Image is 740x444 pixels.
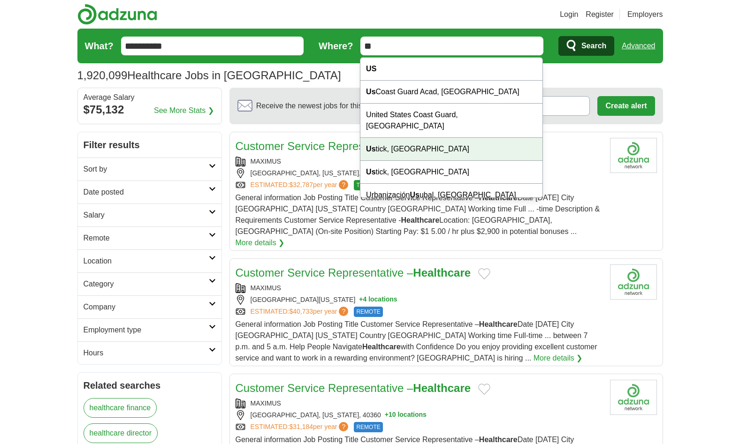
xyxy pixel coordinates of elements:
[410,191,420,199] strong: Us
[84,301,209,313] h2: Company
[84,378,216,392] h2: Related searches
[560,9,578,20] a: Login
[360,138,542,161] div: tick, [GEOGRAPHIC_DATA]
[251,180,351,190] a: ESTIMATED:$32,787per year?
[84,398,157,418] a: healthcare finance
[84,210,209,221] h2: Salary
[558,36,614,56] button: Search
[610,264,657,300] img: Company logo
[478,268,490,279] button: Add to favorite jobs
[610,380,657,415] img: Company logo
[77,67,128,84] span: 1,920,099
[78,158,221,181] a: Sort by
[627,9,663,20] a: Employers
[339,422,348,431] span: ?
[85,39,114,53] label: What?
[84,233,209,244] h2: Remote
[236,399,603,408] div: MAXIMUS
[236,157,603,166] div: MAXIMUS
[354,422,382,432] span: REMOTE
[289,181,313,188] span: $32,787
[586,9,614,20] a: Register
[236,194,600,235] span: General information Job Posting Title Customer Service Representative – Date [DATE] City [GEOGRAP...
[366,88,375,96] strong: Us
[236,283,603,293] div: MAXIMUS
[610,138,657,173] img: Company logo
[385,410,427,420] button: +10 locations
[413,382,471,394] strong: Healthcare
[534,353,583,364] a: More details ❯
[84,94,216,101] div: Average Salary
[236,295,603,305] div: [GEOGRAPHIC_DATA][US_STATE]
[84,164,209,175] h2: Sort by
[581,37,606,55] span: Search
[236,140,471,152] a: Customer Service Representative –Healthcare
[78,341,221,364] a: Hours
[478,384,490,395] button: Add to favorite jobs
[78,203,221,226] a: Salary
[84,187,209,198] h2: Date posted
[354,180,391,190] span: TOP MATCH
[236,320,597,362] span: General information Job Posting Title Customer Service Representative – Date [DATE] City [GEOGRAP...
[84,324,209,336] h2: Employment type
[236,168,603,178] div: [GEOGRAPHIC_DATA], [US_STATE], 66044
[77,4,157,25] img: Adzuna logo
[236,382,471,394] a: Customer Service Representative –Healthcare
[360,161,542,184] div: tick, [GEOGRAPHIC_DATA]
[413,266,471,279] strong: Healthcare
[154,105,214,116] a: See More Stats ❯
[366,145,375,153] strong: Us
[78,181,221,203] a: Date posted
[256,100,417,112] span: Receive the newest jobs for this search :
[366,168,375,176] strong: Us
[289,423,313,430] span: $31,184
[354,307,382,317] span: REMOTE
[622,37,655,55] a: Advanced
[84,347,209,359] h2: Hours
[78,272,221,295] a: Category
[359,295,363,305] span: +
[360,104,542,138] div: United States Coast Guard, [GEOGRAPHIC_DATA]
[84,423,158,443] a: healthcare director
[84,256,209,267] h2: Location
[319,39,353,53] label: Where?
[360,184,542,207] div: Urbanización ubal, [GEOGRAPHIC_DATA]
[251,422,351,432] a: ESTIMATED:$31,184per year?
[78,318,221,341] a: Employment type
[236,410,603,420] div: [GEOGRAPHIC_DATA], [US_STATE], 40360
[236,237,285,248] a: More details ❯
[289,308,313,315] span: $40,733
[78,132,221,158] h2: Filter results
[479,436,518,444] strong: Healthcare
[78,249,221,272] a: Location
[359,295,397,305] button: +4 locations
[339,180,348,189] span: ?
[84,278,209,290] h2: Category
[84,101,216,118] div: $75,132
[362,343,401,351] strong: Healthcare
[360,81,542,104] div: Coast Guard Acad, [GEOGRAPHIC_DATA]
[339,307,348,316] span: ?
[401,216,440,224] strong: Healthcare
[77,69,341,82] h1: Healthcare Jobs in [GEOGRAPHIC_DATA]
[236,266,471,279] a: Customer Service Representative –Healthcare
[251,307,351,317] a: ESTIMATED:$40,733per year?
[479,320,518,328] strong: Healthcare
[78,295,221,318] a: Company
[385,410,389,420] span: +
[597,96,655,116] button: Create alert
[78,226,221,249] a: Remote
[366,65,376,73] strong: US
